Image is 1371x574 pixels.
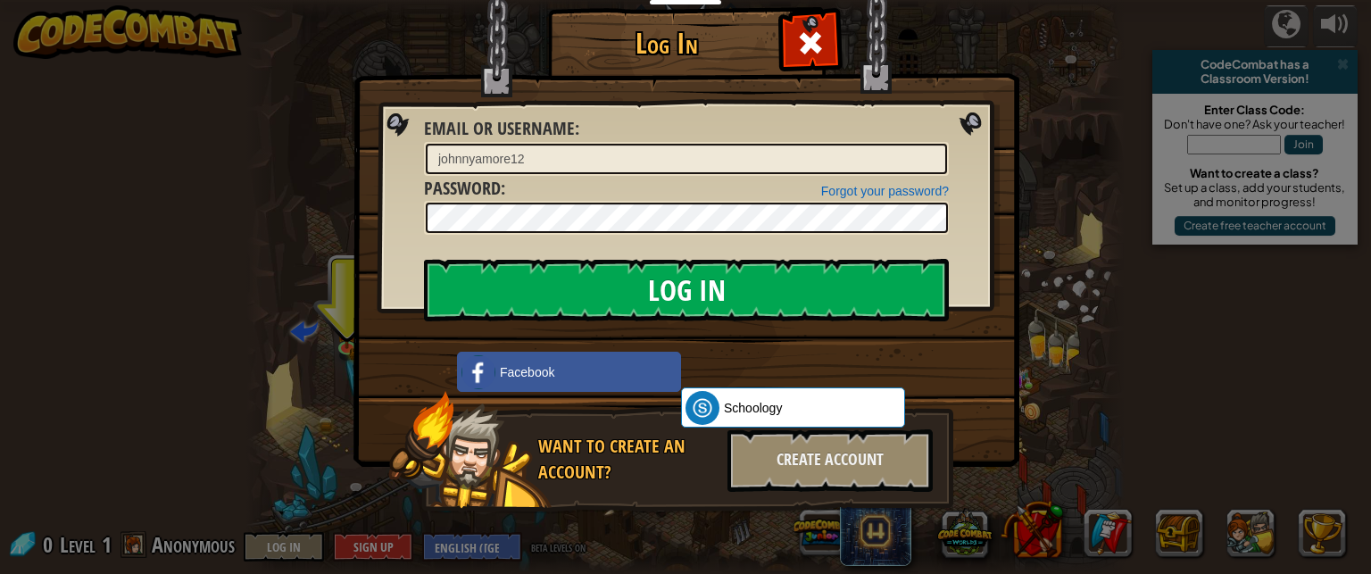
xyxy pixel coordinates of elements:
[727,429,933,492] div: Create Account
[672,350,853,389] iframe: Sign in with Google Button
[724,399,782,417] span: Schoology
[424,116,575,140] span: Email or Username
[424,176,505,202] label: :
[461,355,495,389] img: facebook_small.png
[553,28,780,59] h1: Log In
[685,391,719,425] img: schoology.png
[538,434,717,485] div: Want to create an account?
[821,184,949,198] a: Forgot your password?
[424,259,949,321] input: Log In
[424,176,501,200] span: Password
[500,363,554,381] span: Facebook
[424,116,579,142] label: :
